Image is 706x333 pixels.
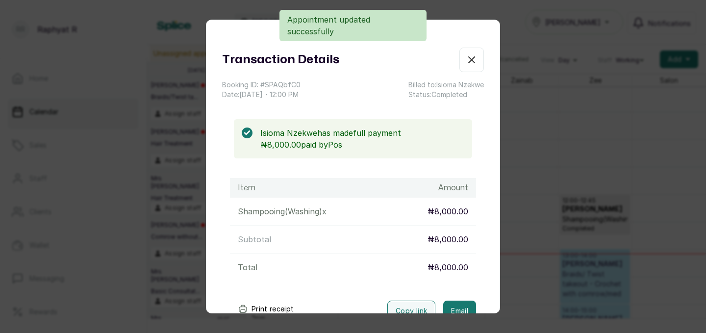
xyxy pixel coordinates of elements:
[408,80,484,90] p: Billed to: Isioma Nzekwe
[438,182,468,194] h1: Amount
[443,301,476,321] button: Email
[222,51,339,69] h1: Transaction Details
[238,205,327,217] p: Shampooing(Washing) x
[238,261,257,273] p: Total
[428,205,468,217] p: ₦8,000.00
[222,80,301,90] p: Booking ID: # SPAQbfC0
[287,14,419,37] p: Appointment updated successfully
[428,261,468,273] p: ₦8,000.00
[260,139,464,151] p: ₦8,000.00 paid by Pos
[387,301,435,321] button: Copy link
[230,299,302,319] button: Print receipt
[238,182,255,194] h1: Item
[222,90,301,100] p: Date: [DATE] ・ 12:00 PM
[428,233,468,245] p: ₦8,000.00
[238,233,271,245] p: Subtotal
[408,90,484,100] p: Status: Completed
[260,127,464,139] p: Isioma Nzekwe has made full payment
